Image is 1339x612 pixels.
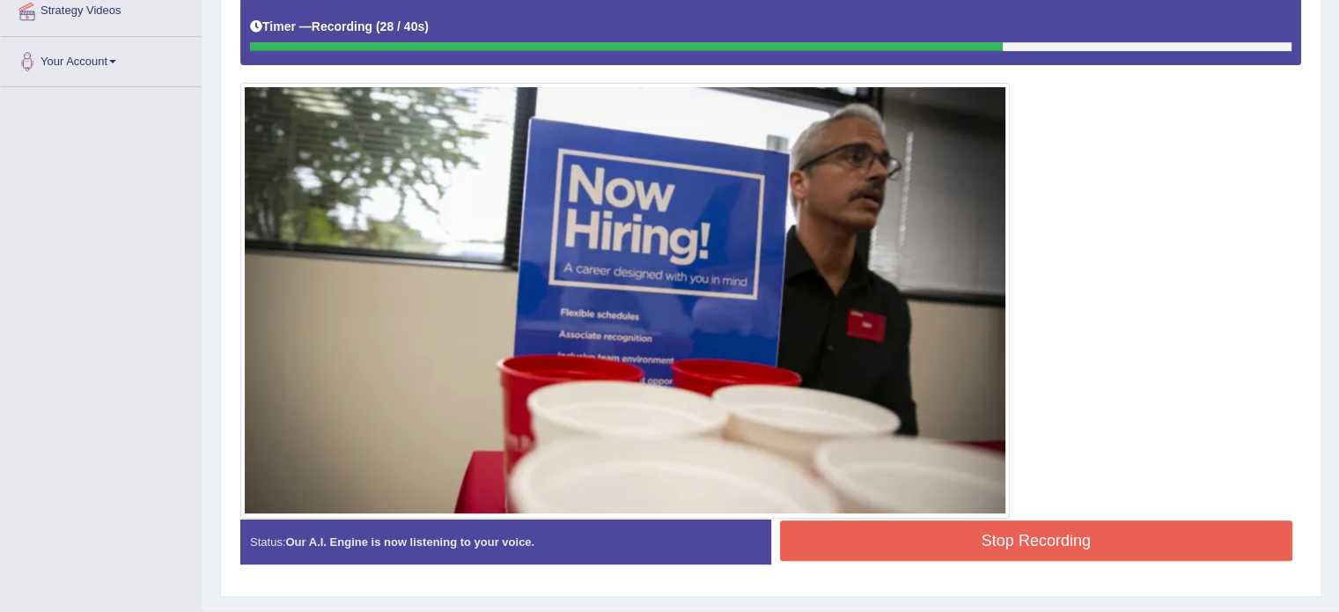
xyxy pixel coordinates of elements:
[250,20,429,33] h5: Timer —
[312,19,372,33] b: Recording
[424,19,429,33] b: )
[240,520,771,564] div: Status:
[1,37,202,81] a: Your Account
[780,520,1293,561] button: Stop Recording
[285,535,534,549] strong: Our A.I. Engine is now listening to your voice.
[380,19,425,33] b: 28 / 40s
[376,19,380,33] b: (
